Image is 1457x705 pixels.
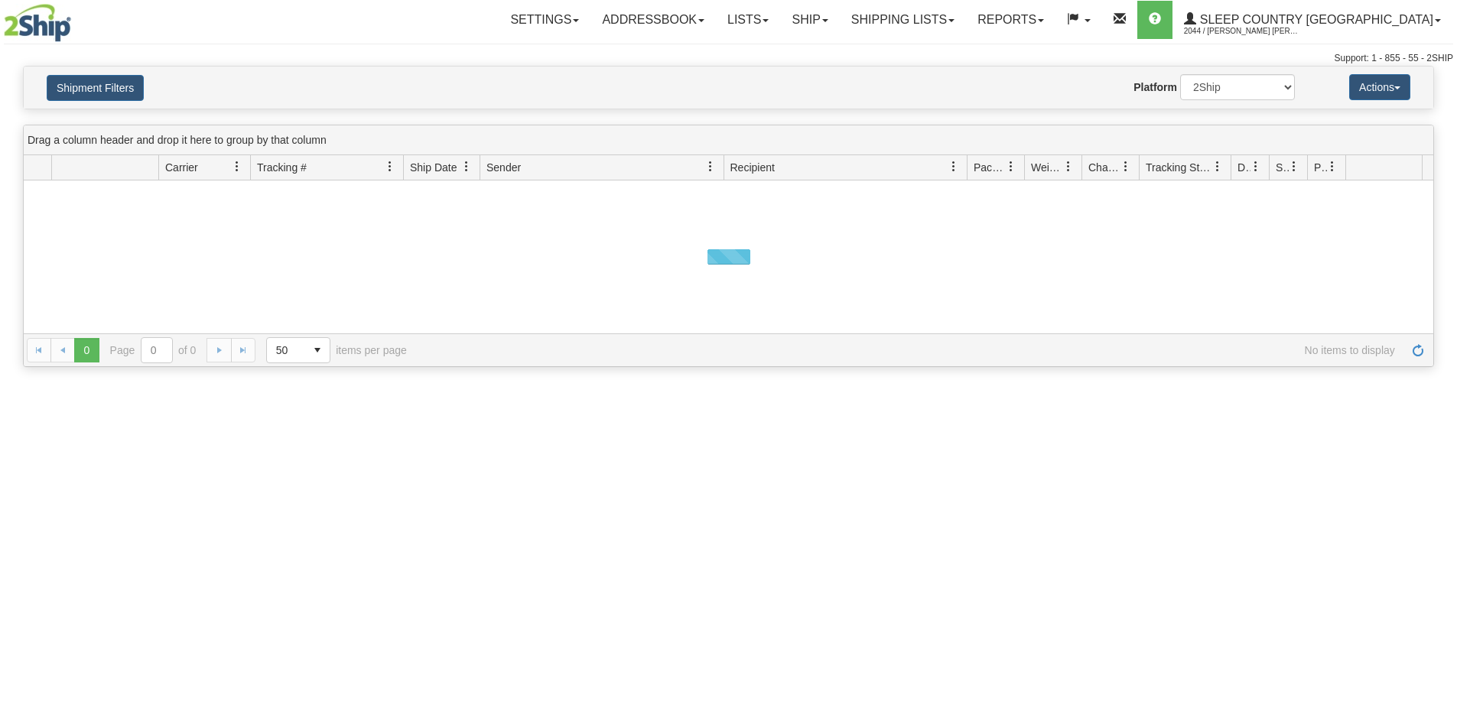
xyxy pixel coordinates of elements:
span: Packages [974,160,1006,175]
a: Tracking # filter column settings [377,154,403,180]
a: Shipment Issues filter column settings [1281,154,1307,180]
span: Sleep Country [GEOGRAPHIC_DATA] [1196,13,1433,26]
button: Actions [1349,74,1410,100]
span: Ship Date [410,160,457,175]
a: Lists [716,1,780,39]
a: Settings [499,1,590,39]
span: Tracking # [257,160,307,175]
a: Carrier filter column settings [224,154,250,180]
a: Delivery Status filter column settings [1243,154,1269,180]
span: Sender [486,160,521,175]
span: 2044 / [PERSON_NAME] [PERSON_NAME] [1184,24,1299,39]
span: Pickup Status [1314,160,1327,175]
span: Page 0 [74,338,99,362]
a: Refresh [1406,338,1430,362]
span: Weight [1031,160,1063,175]
a: Weight filter column settings [1055,154,1081,180]
a: Reports [966,1,1055,39]
span: Shipment Issues [1276,160,1289,175]
a: Ship Date filter column settings [454,154,480,180]
span: Charge [1088,160,1120,175]
span: items per page [266,337,407,363]
span: No items to display [428,344,1395,356]
span: Carrier [165,160,198,175]
a: Tracking Status filter column settings [1205,154,1231,180]
div: grid grouping header [24,125,1433,155]
span: Recipient [730,160,775,175]
label: Platform [1133,80,1177,95]
div: Support: 1 - 855 - 55 - 2SHIP [4,52,1453,65]
a: Charge filter column settings [1113,154,1139,180]
a: Sleep Country [GEOGRAPHIC_DATA] 2044 / [PERSON_NAME] [PERSON_NAME] [1172,1,1452,39]
span: Page sizes drop down [266,337,330,363]
span: Tracking Status [1146,160,1212,175]
span: Page of 0 [110,337,197,363]
img: logo2044.jpg [4,4,71,42]
span: Delivery Status [1237,160,1250,175]
a: Recipient filter column settings [941,154,967,180]
a: Sender filter column settings [698,154,724,180]
span: select [305,338,330,362]
a: Ship [780,1,839,39]
a: Packages filter column settings [998,154,1024,180]
iframe: chat widget [1422,275,1455,430]
a: Addressbook [590,1,716,39]
span: 50 [276,343,296,358]
a: Shipping lists [840,1,966,39]
button: Shipment Filters [47,75,144,101]
a: Pickup Status filter column settings [1319,154,1345,180]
